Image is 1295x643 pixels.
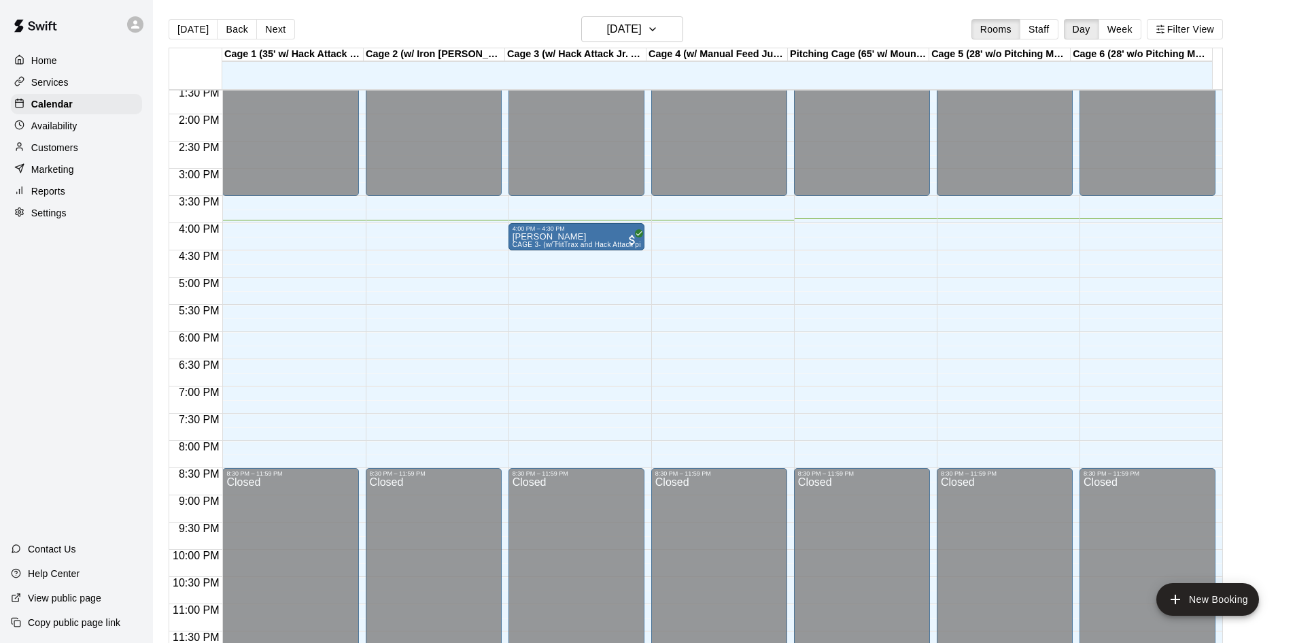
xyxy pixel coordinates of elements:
[169,631,222,643] span: 11:30 PM
[217,19,257,39] button: Back
[31,141,78,154] p: Customers
[625,233,639,247] span: All customers have paid
[31,119,77,133] p: Availability
[31,163,74,176] p: Marketing
[175,468,223,480] span: 8:30 PM
[175,169,223,180] span: 3:00 PM
[11,181,142,201] a: Reports
[11,116,142,136] a: Availability
[505,48,646,61] div: Cage 3 (w/ Hack Attack Jr. Auto Feeder and HitTrax)
[169,604,222,616] span: 11:00 PM
[1071,48,1212,61] div: Cage 6 (28' w/o Pitching Machine)
[1020,19,1058,39] button: Staff
[607,20,642,39] h6: [DATE]
[11,137,142,158] a: Customers
[1064,19,1099,39] button: Day
[28,567,80,580] p: Help Center
[28,616,120,629] p: Copy public page link
[11,50,142,71] a: Home
[370,470,498,477] div: 8:30 PM – 11:59 PM
[175,332,223,344] span: 6:00 PM
[175,196,223,208] span: 3:30 PM
[175,495,223,507] span: 9:00 PM
[222,48,364,61] div: Cage 1 (35' w/ Hack Attack Manual Feed)
[28,542,76,556] p: Contact Us
[11,159,142,180] a: Marketing
[513,241,733,248] span: CAGE 3- (w/ HitTrax and Hack Attack pitching Machine)- BASEBALL
[175,114,223,126] span: 2:00 PM
[31,97,73,111] p: Calendar
[941,470,1069,477] div: 8:30 PM – 11:59 PM
[31,206,67,220] p: Settings
[508,223,644,250] div: 4:00 PM – 4:30 PM: Matthew Price
[175,523,223,534] span: 9:30 PM
[1147,19,1223,39] button: Filter View
[256,19,294,39] button: Next
[175,386,223,398] span: 7:00 PM
[175,359,223,371] span: 6:30 PM
[513,470,640,477] div: 8:30 PM – 11:59 PM
[11,203,142,223] a: Settings
[31,54,57,67] p: Home
[169,577,222,589] span: 10:30 PM
[1084,470,1211,477] div: 8:30 PM – 11:59 PM
[175,142,223,153] span: 2:30 PM
[169,19,218,39] button: [DATE]
[1156,583,1259,616] button: add
[31,76,69,89] p: Services
[929,48,1071,61] div: Cage 5 (28' w/o Pitching Machine)
[28,591,101,605] p: View public page
[798,470,926,477] div: 8:30 PM – 11:59 PM
[788,48,929,61] div: Pitching Cage (65' w/ Mound or Pitching Mat)
[175,250,223,262] span: 4:30 PM
[31,184,65,198] p: Reports
[175,305,223,316] span: 5:30 PM
[11,72,142,93] a: Services
[513,225,640,232] div: 4:00 PM – 4:30 PM
[11,94,142,114] a: Calendar
[175,441,223,452] span: 8:00 PM
[581,16,683,42] button: [DATE]
[655,470,783,477] div: 8:30 PM – 11:59 PM
[175,414,223,425] span: 7:30 PM
[1099,19,1141,39] button: Week
[226,470,354,477] div: 8:30 PM – 11:59 PM
[175,223,223,235] span: 4:00 PM
[175,278,223,289] span: 5:00 PM
[971,19,1020,39] button: Rooms
[646,48,788,61] div: Cage 4 (w/ Manual Feed Jugs Machine - Softball)
[169,550,222,561] span: 10:00 PM
[364,48,505,61] div: Cage 2 (w/ Iron [PERSON_NAME] Auto Feeder - Fastpitch Softball)
[175,87,223,99] span: 1:30 PM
